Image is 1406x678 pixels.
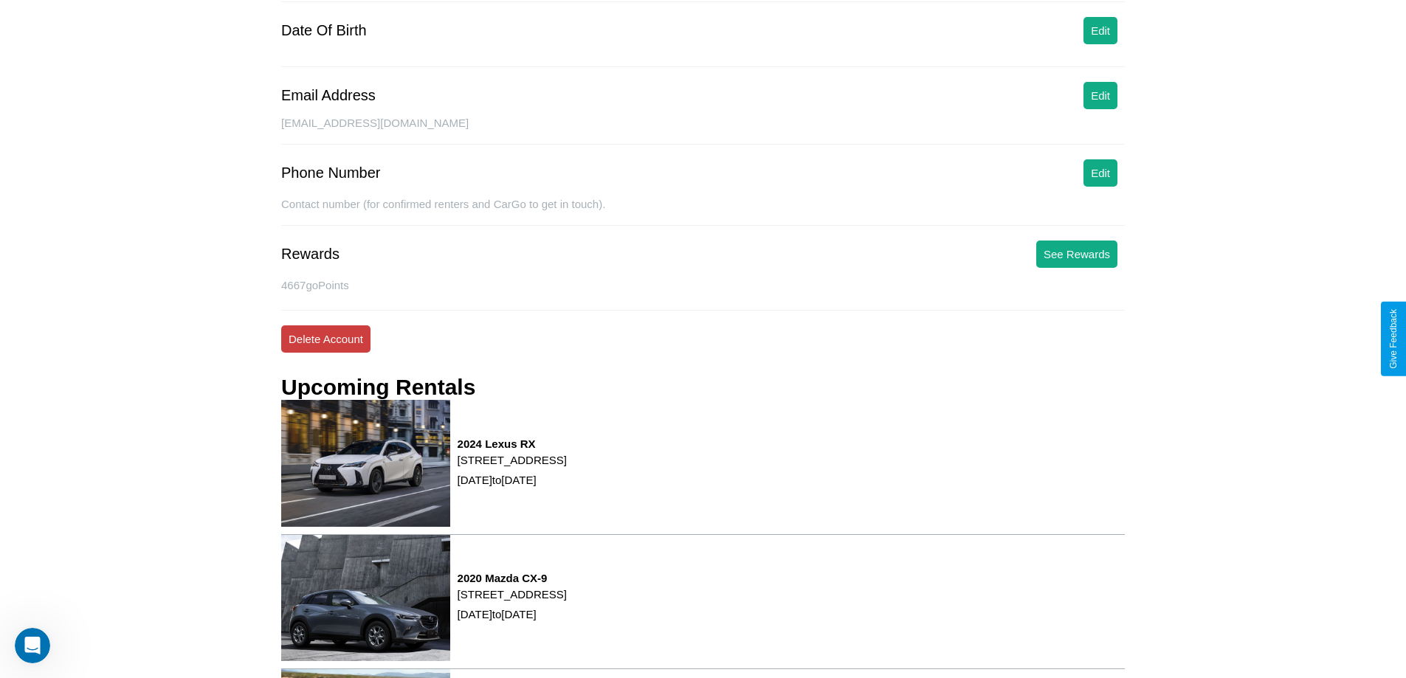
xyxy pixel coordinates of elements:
[281,275,1125,295] p: 4667 goPoints
[281,165,381,181] div: Phone Number
[281,375,475,400] h3: Upcoming Rentals
[281,535,450,661] img: rental
[458,437,567,450] h3: 2024 Lexus RX
[1083,159,1117,187] button: Edit
[458,572,567,584] h3: 2020 Mazda CX-9
[281,87,376,104] div: Email Address
[1388,309,1399,369] div: Give Feedback
[15,628,50,663] iframe: Intercom live chat
[281,400,450,526] img: rental
[458,450,567,470] p: [STREET_ADDRESS]
[281,22,367,39] div: Date Of Birth
[1083,82,1117,109] button: Edit
[458,584,567,604] p: [STREET_ADDRESS]
[458,470,567,490] p: [DATE] to [DATE]
[281,117,1125,145] div: [EMAIL_ADDRESS][DOMAIN_NAME]
[458,604,567,624] p: [DATE] to [DATE]
[281,325,371,353] button: Delete Account
[1083,17,1117,44] button: Edit
[281,246,340,263] div: Rewards
[281,198,1125,226] div: Contact number (for confirmed renters and CarGo to get in touch).
[1036,241,1117,268] button: See Rewards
